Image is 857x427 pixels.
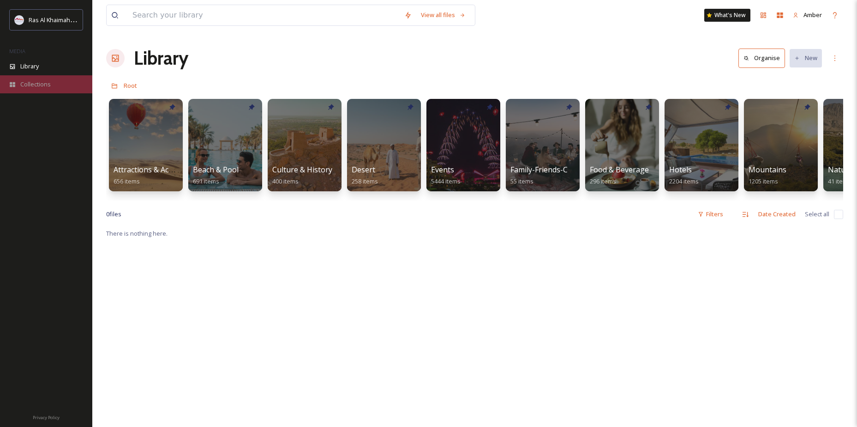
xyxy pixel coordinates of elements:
a: Beach & Pool691 items [193,165,239,185]
span: There is nothing here. [106,229,168,238]
a: Hotels2204 items [669,165,699,185]
img: Logo_RAKTDA_RGB-01.png [15,15,24,24]
span: 55 items [510,177,533,185]
span: MEDIA [9,48,25,55]
a: Desert258 items [352,165,378,185]
span: Culture & History [272,165,332,175]
a: Organise [738,49,790,67]
span: Food & Beverage [590,165,649,175]
span: 5444 items [431,177,461,185]
span: Privacy Policy [33,415,60,421]
div: Filters [693,205,728,223]
button: Organise [738,49,785,67]
span: Beach & Pool [193,165,239,175]
a: Attractions & Activities656 items [114,165,191,185]
a: Amber [788,6,827,24]
span: Select all [805,210,829,219]
a: Food & Beverage296 items [590,165,649,185]
a: Root [124,80,137,91]
span: Amber [803,11,822,19]
span: 258 items [352,177,378,185]
span: 2204 items [669,177,699,185]
a: Culture & History400 items [272,165,332,185]
span: Attractions & Activities [114,165,191,175]
a: Events5444 items [431,165,461,185]
a: Family-Friends-Couple-Solo55 items [510,165,605,185]
span: Desert [352,165,375,175]
span: Nature [828,165,853,175]
a: Mountains1205 items [749,165,786,185]
span: 656 items [114,177,140,185]
span: Hotels [669,165,692,175]
span: 296 items [590,177,616,185]
span: Root [124,81,137,90]
span: Events [431,165,454,175]
button: New [790,49,822,67]
span: 691 items [193,177,219,185]
input: Search your library [128,5,400,25]
span: Library [20,62,39,71]
span: 1205 items [749,177,778,185]
a: View all files [416,6,470,24]
a: What's New [704,9,750,22]
span: 41 items [828,177,851,185]
a: Nature41 items [828,165,853,185]
span: 0 file s [106,210,121,219]
span: Ras Al Khaimah Tourism Development Authority [29,15,159,24]
span: Collections [20,80,51,89]
span: Family-Friends-Couple-Solo [510,165,605,175]
a: Privacy Policy [33,411,60,422]
span: Mountains [749,165,786,175]
a: Library [134,44,188,72]
div: Date Created [754,205,800,223]
span: 400 items [272,177,299,185]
